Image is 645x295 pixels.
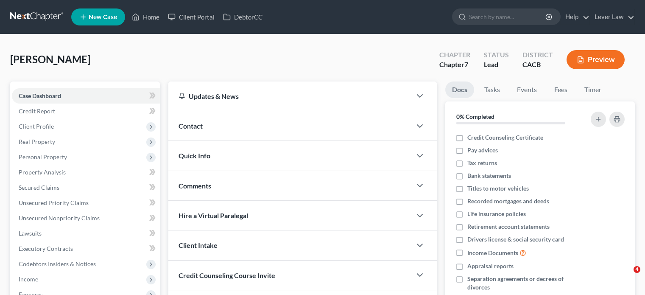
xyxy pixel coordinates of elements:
span: Codebtors Insiders & Notices [19,260,96,267]
span: Credit Counseling Certificate [467,133,543,142]
div: CACB [522,60,553,70]
a: Docs [445,81,474,98]
div: District [522,50,553,60]
span: Titles to motor vehicles [467,184,529,193]
span: Hire a Virtual Paralegal [179,211,248,219]
a: Executory Contracts [12,241,160,256]
a: Property Analysis [12,165,160,180]
span: Credit Report [19,107,55,115]
span: Unsecured Nonpriority Claims [19,214,100,222]
span: Comments [179,182,211,190]
button: Preview [567,50,625,69]
span: 4 [634,266,640,273]
a: Unsecured Priority Claims [12,195,160,211]
span: Separation agreements or decrees of divorces [467,275,580,292]
a: Case Dashboard [12,88,160,104]
span: Appraisal reports [467,262,514,270]
span: Quick Info [179,152,210,160]
span: Case Dashboard [19,92,61,99]
a: Client Portal [164,9,219,25]
a: Credit Report [12,104,160,119]
span: [PERSON_NAME] [10,53,90,65]
span: Client Profile [19,123,54,130]
input: Search by name... [469,9,547,25]
div: Lead [484,60,509,70]
span: Income Documents [467,249,518,257]
a: Events [510,81,544,98]
a: Tasks [477,81,507,98]
div: Chapter [439,60,470,70]
span: New Case [89,14,117,20]
span: 7 [464,60,468,68]
span: Income [19,275,38,283]
div: Updates & News [179,92,401,101]
span: Client Intake [179,241,218,249]
span: Drivers license & social security card [467,235,564,244]
span: Unsecured Priority Claims [19,199,89,206]
div: Chapter [439,50,470,60]
span: Executory Contracts [19,245,73,252]
span: Retirement account statements [467,222,550,231]
span: Life insurance policies [467,210,526,218]
span: Contact [179,122,203,130]
span: Property Analysis [19,169,66,176]
strong: 0% Completed [456,113,494,120]
span: Secured Claims [19,184,59,191]
span: Lawsuits [19,230,42,237]
iframe: Intercom live chat [616,266,637,287]
span: Bank statements [467,171,511,180]
span: Personal Property [19,153,67,160]
span: Credit Counseling Course Invite [179,271,275,279]
a: Home [128,9,164,25]
a: DebtorCC [219,9,267,25]
a: Lawsuits [12,226,160,241]
a: Unsecured Nonpriority Claims [12,211,160,226]
span: Recorded mortgages and deeds [467,197,549,205]
span: Tax returns [467,159,497,167]
a: Fees [547,81,574,98]
span: Pay advices [467,146,498,155]
a: Timer [578,81,608,98]
a: Lever Law [590,9,634,25]
span: Real Property [19,138,55,145]
a: Help [561,9,589,25]
div: Status [484,50,509,60]
a: Secured Claims [12,180,160,195]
